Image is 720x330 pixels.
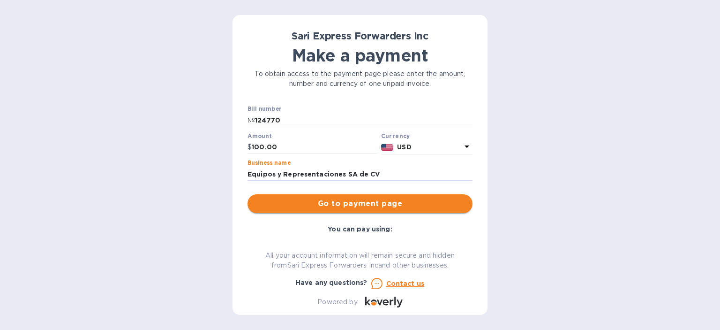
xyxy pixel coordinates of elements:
span: Go to payment page [255,198,465,209]
p: № [247,115,255,125]
input: 0.00 [252,140,377,154]
button: Go to payment page [247,194,472,213]
b: Sari Express Forwarders Inc [292,30,428,42]
b: Currency [381,132,410,139]
input: Enter business name [247,167,472,181]
label: Business name [247,161,291,166]
input: Enter bill number [255,113,472,127]
p: To obtain access to the payment page please enter the amount, number and currency of one unpaid i... [247,69,472,89]
h1: Make a payment [247,46,472,65]
p: $ [247,142,252,152]
u: Contact us [386,280,425,287]
b: Have any questions? [296,279,367,286]
b: You can pay using: [328,225,392,233]
img: USD [381,144,394,151]
b: USD [397,143,411,151]
p: Powered by [317,297,357,307]
label: Amount [247,133,271,139]
label: Bill number [247,107,281,112]
p: All your account information will remain secure and hidden from Sari Express Forwarders Inc and o... [247,251,472,270]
